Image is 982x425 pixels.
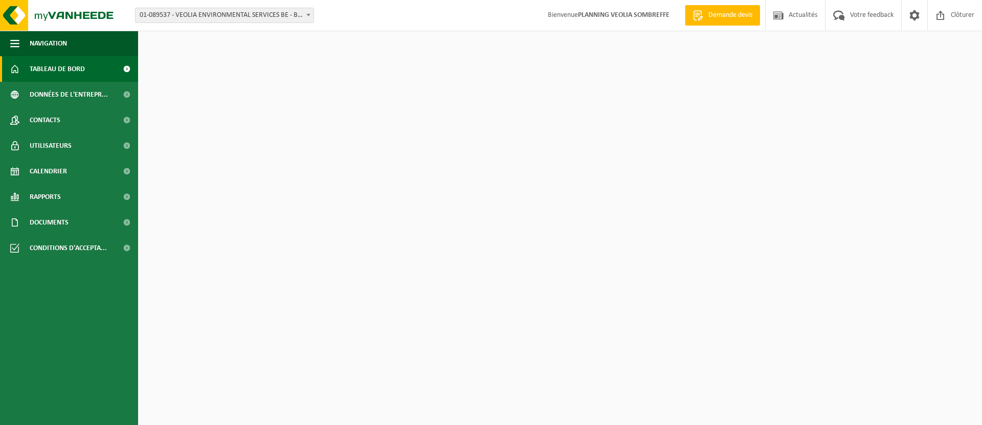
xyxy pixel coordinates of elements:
[30,210,69,235] span: Documents
[685,5,760,26] a: Demande devis
[30,82,108,107] span: Données de l'entrepr...
[30,133,72,159] span: Utilisateurs
[30,235,107,261] span: Conditions d'accepta...
[706,10,755,20] span: Demande devis
[30,31,67,56] span: Navigation
[136,8,314,23] span: 01-089537 - VEOLIA ENVIRONMENTAL SERVICES BE - BEERSE
[30,184,61,210] span: Rapports
[135,8,314,23] span: 01-089537 - VEOLIA ENVIRONMENTAL SERVICES BE - BEERSE
[30,159,67,184] span: Calendrier
[578,11,669,19] strong: PLANNING VEOLIA SOMBREFFE
[30,56,85,82] span: Tableau de bord
[30,107,60,133] span: Contacts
